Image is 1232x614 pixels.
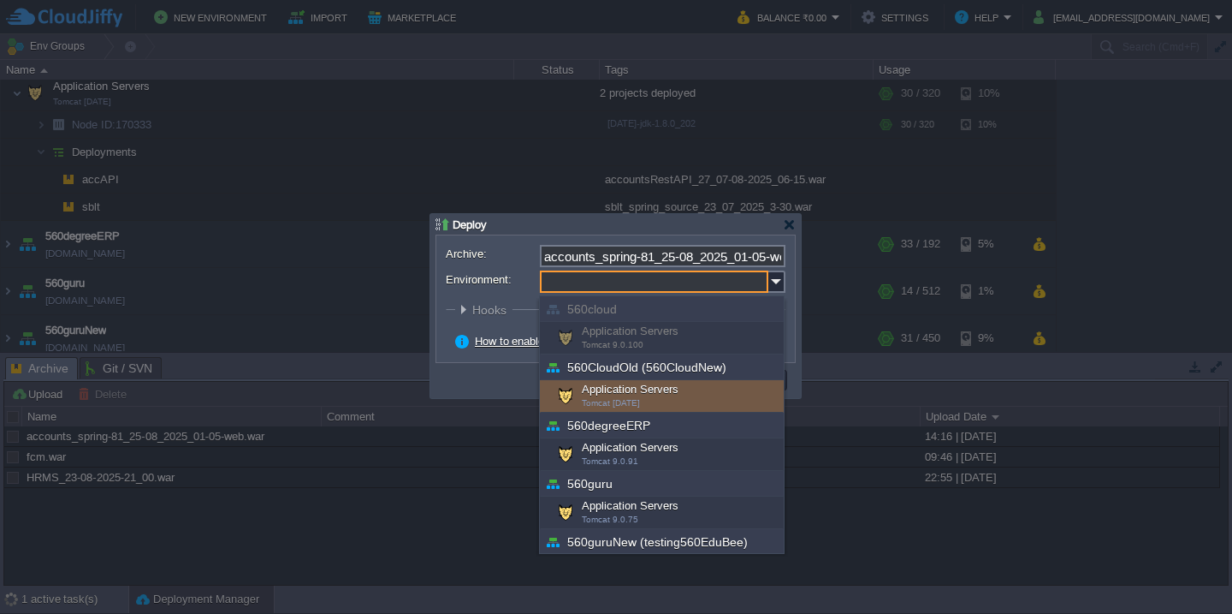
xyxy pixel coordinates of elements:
div: Application Servers [540,380,784,413]
div: 560cloud [540,296,784,322]
span: Tomcat 9.0.91 [582,456,638,466]
div: 560guruNew (testing560EduBee) [540,529,784,555]
span: Deploy [453,218,487,231]
div: 560degreeERP [540,413,784,438]
label: Archive: [446,245,538,263]
div: 560CloudOld (560CloudNew) [540,355,784,380]
span: Tomcat [DATE] [582,398,640,408]
span: Hooks [472,303,511,317]
div: Application Servers [540,438,784,471]
span: Tomcat 9.0.100 [582,340,643,349]
a: How to enable zero-downtime deployment [475,335,680,348]
div: 560guru [540,471,784,497]
label: Environment: [446,271,538,289]
span: Tomcat 9.0.75 [582,515,638,524]
div: Application Servers [540,497,784,529]
div: Application Servers [540,322,784,355]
